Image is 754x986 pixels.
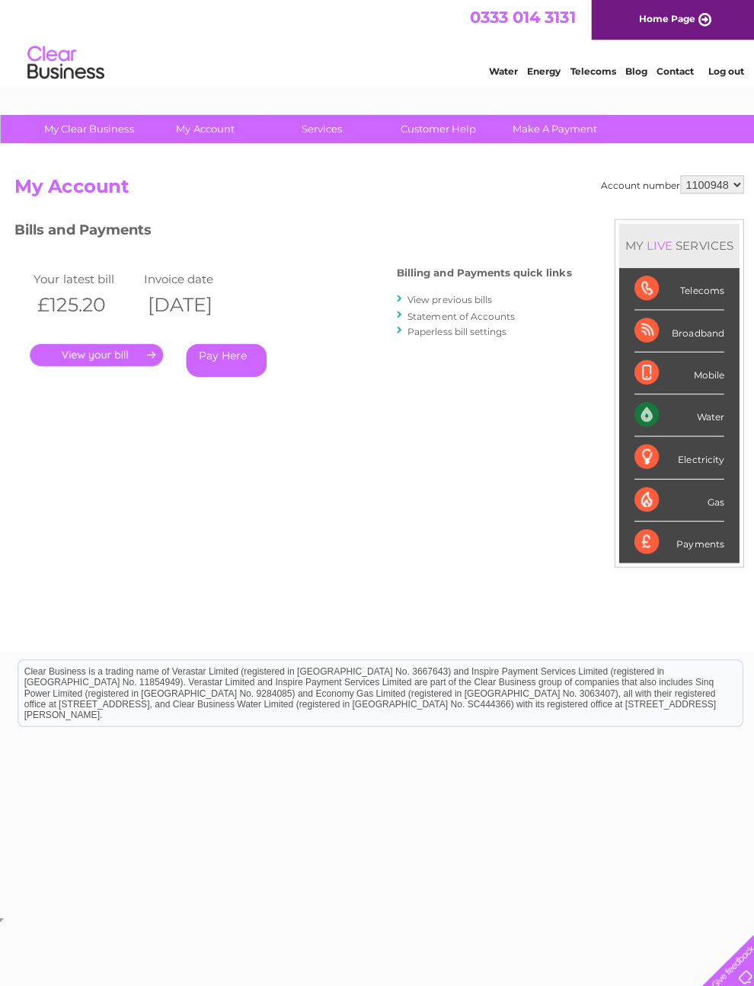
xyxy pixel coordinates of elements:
div: Broadband [631,308,720,350]
a: Telecoms [567,65,612,76]
th: [DATE] [139,288,249,319]
div: Clear Business is a trading name of Verastar Limited (registered in [GEOGRAPHIC_DATA] No. 3667643... [18,8,738,74]
div: Mobile [631,350,720,392]
a: Customer Help [373,114,499,142]
div: Electricity [631,434,720,476]
a: View previous bills [405,292,489,304]
td: Invoice date [139,267,249,288]
a: Statement of Accounts [405,308,512,320]
div: Payments [631,519,720,560]
img: logo.png [27,40,104,86]
div: Gas [631,477,720,519]
a: Paperless bill settings [405,324,503,335]
a: Pay Here [185,342,265,375]
a: Services [257,114,383,142]
div: Telecoms [631,266,720,308]
a: My Clear Business [26,114,152,142]
a: 0333 014 3131 [467,8,572,27]
h2: My Account [14,174,740,203]
a: Water [486,65,515,76]
a: Contact [653,65,690,76]
a: My Account [142,114,267,142]
div: Water [631,392,720,434]
div: MY SERVICES [615,222,735,266]
div: Account number [597,174,740,193]
h3: Bills and Payments [14,218,568,244]
a: Energy [524,65,558,76]
a: Blog [621,65,644,76]
h4: Billing and Payments quick links [395,266,568,277]
a: . [30,342,162,364]
td: Your latest bill [30,267,139,288]
a: Make A Payment [489,114,615,142]
th: £125.20 [30,288,139,319]
a: Log out [704,65,740,76]
div: LIVE [640,237,672,251]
